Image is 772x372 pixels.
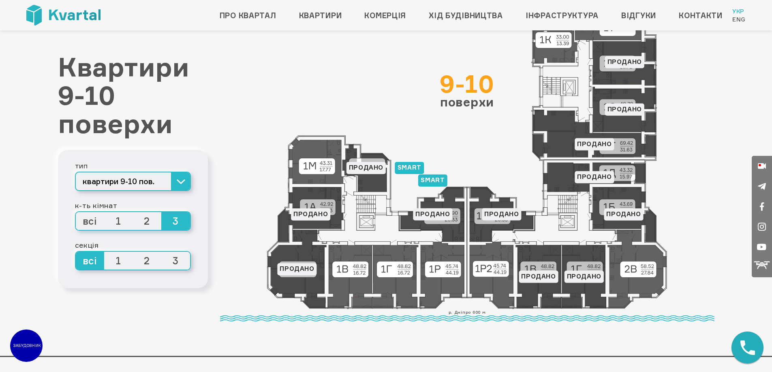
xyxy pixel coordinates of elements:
a: Квартири [299,9,342,22]
a: Про квартал [220,9,276,22]
a: Інфраструктура [526,9,599,22]
div: тип [75,159,191,172]
span: 3 [161,212,190,230]
img: Kvartal [26,5,101,26]
span: всі [76,212,105,230]
div: р. Дніпро 600 м [220,309,714,321]
span: 2 [133,212,162,230]
span: 1 [104,252,133,270]
a: Відгуки [621,9,656,22]
text: ЗАБУДОВНИК [13,343,41,348]
a: ЗАБУДОВНИК [10,329,43,362]
a: Хід будівництва [429,9,503,22]
div: секція [75,239,191,251]
a: Укр [732,7,746,15]
div: 9-10 [440,72,494,96]
a: Комерція [364,9,406,22]
span: 1 [104,212,133,230]
a: Контакти [679,9,723,22]
button: квартири 9-10 пов. [75,172,191,191]
span: 3 [161,252,190,270]
h1: Квартири 9-10 поверхи [58,53,208,138]
a: Eng [732,15,746,23]
div: поверхи [440,72,494,108]
span: всі [76,252,105,270]
span: 2 [133,252,162,270]
div: к-ть кімнат [75,199,191,211]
